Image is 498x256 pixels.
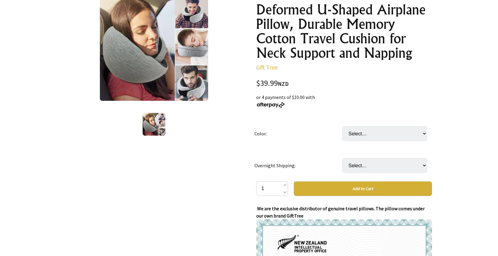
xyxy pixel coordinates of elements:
div: or 4 payments of $10.00 with [256,94,432,108]
td: Color: [254,118,342,150]
img: Afterpay [256,102,285,108]
span: NZD [278,80,289,87]
a: Gift Tree [256,63,278,71]
button: Add to Cart [294,181,432,196]
td: Overnight Shipping: [254,150,342,181]
div: $39.99 [256,79,432,88]
img: Travel Neck Pillow - Non-Deformed U-Shaped Airplane Pillow, Durable Memory Cotton Travel Cushion ... [143,113,165,136]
